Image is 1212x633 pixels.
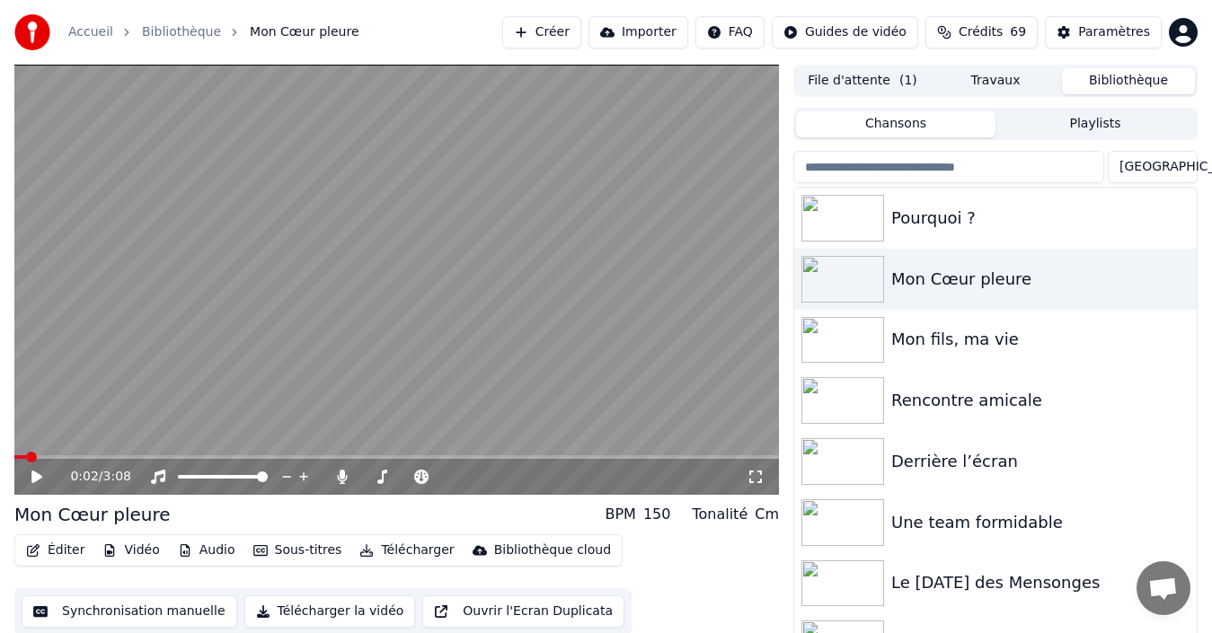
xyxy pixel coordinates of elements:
[14,502,171,527] div: Mon Cœur pleure
[891,510,1190,535] div: Une team formidable
[1137,561,1190,615] div: Ouvrir le chat
[796,68,929,94] button: File d'attente
[68,23,113,41] a: Accueil
[755,504,779,525] div: Cm
[891,267,1190,292] div: Mon Cœur pleure
[695,16,765,48] button: FAQ
[494,541,611,559] div: Bibliothèque cloud
[692,504,748,525] div: Tonalité
[995,111,1195,137] button: Playlists
[605,504,635,525] div: BPM
[246,538,349,563] button: Sous-titres
[1045,16,1162,48] button: Paramètres
[422,595,624,628] button: Ouvrir l'Ecran Duplicata
[1010,23,1026,41] span: 69
[68,23,359,41] nav: breadcrumb
[796,111,995,137] button: Chansons
[959,23,1003,41] span: Crédits
[772,16,918,48] button: Guides de vidéo
[70,468,98,486] span: 0:02
[142,23,221,41] a: Bibliothèque
[891,206,1190,231] div: Pourquoi ?
[244,595,416,628] button: Télécharger la vidéo
[1062,68,1195,94] button: Bibliothèque
[171,538,243,563] button: Audio
[70,468,113,486] div: /
[502,16,581,48] button: Créer
[588,16,688,48] button: Importer
[925,16,1038,48] button: Crédits69
[14,14,50,50] img: youka
[891,449,1190,474] div: Derrière l’écran
[1078,23,1150,41] div: Paramètres
[250,23,358,41] span: Mon Cœur pleure
[352,538,461,563] button: Télécharger
[891,570,1190,595] div: Le [DATE] des Mensonges
[95,538,166,563] button: Vidéo
[891,388,1190,413] div: Rencontre amicale
[643,504,671,525] div: 150
[891,327,1190,352] div: Mon fils, ma vie
[103,468,131,486] span: 3:08
[899,72,917,90] span: ( 1 )
[929,68,1062,94] button: Travaux
[19,538,92,563] button: Éditer
[22,595,237,628] button: Synchronisation manuelle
